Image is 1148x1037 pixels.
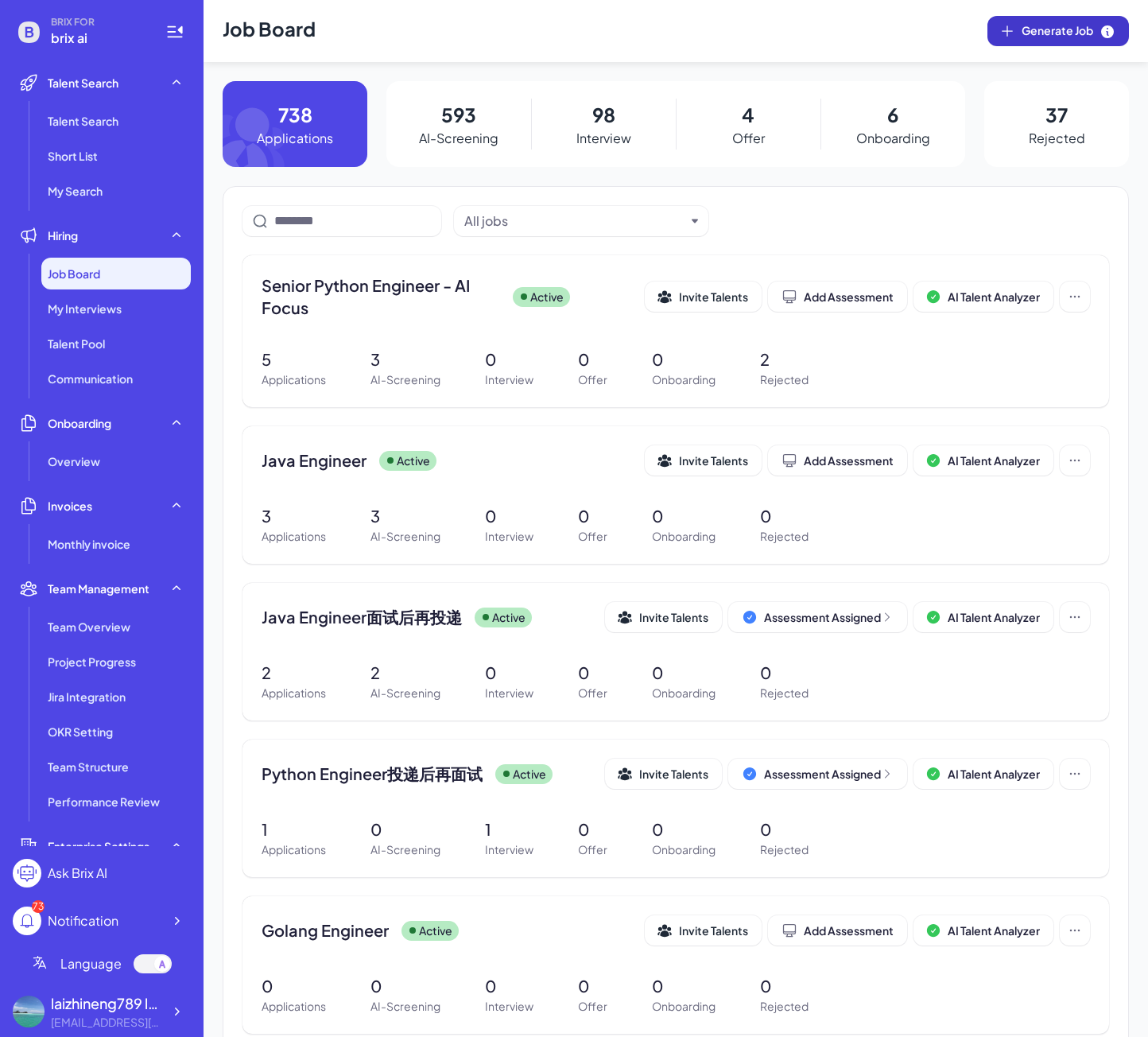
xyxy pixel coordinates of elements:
span: Java Engineer面试后再投递 [262,606,462,628]
span: BRIX FOR [51,16,146,29]
p: AI-Screening [370,685,440,701]
p: Onboarding [652,371,716,388]
p: 98 [592,100,615,129]
p: 0 [578,818,607,841]
p: 0 [485,974,533,998]
span: Talent Pool [48,336,105,351]
span: Python Engineer投递后再面试 [262,763,483,785]
span: Onboarding [48,415,111,431]
p: 0 [485,504,533,528]
p: Active [492,609,526,626]
div: Add Assessment [781,452,894,468]
div: Assessment Assigned [764,766,894,782]
span: My Interviews [48,301,122,317]
p: 0 [760,661,809,685]
p: 3 [262,504,326,528]
p: AI-Screening [370,998,440,1015]
p: 5 [262,348,326,371]
span: OKR Setting [48,724,113,740]
img: 603306eb96b24af9be607d0c73ae8e85.jpg [13,996,45,1027]
button: Assessment Assigned [728,602,907,632]
span: AI Talent Analyzer [948,453,1040,468]
p: Interview [485,998,533,1015]
button: Invite Talents [605,759,722,789]
p: Onboarding [652,685,716,701]
p: 0 [760,818,809,841]
p: Rejected [760,528,809,545]
span: AI Talent Analyzer [948,923,1040,938]
span: Jira Integration [48,689,126,705]
span: brix ai [51,29,146,48]
button: Invite Talents [605,602,722,632]
p: 3 [370,348,440,371]
p: Offer [732,129,765,148]
p: Rejected [1029,129,1085,148]
p: Active [397,452,430,469]
button: Generate Job [987,16,1129,46]
div: Assessment Assigned [764,609,894,625]
p: Onboarding [652,528,716,545]
div: 73 [32,900,45,913]
p: Rejected [760,371,809,388]
p: Applications [262,528,326,545]
span: Team Management [48,581,149,596]
p: 593 [441,100,476,129]
div: All jobs [464,212,508,231]
p: Applications [262,371,326,388]
p: 2 [262,661,326,685]
p: 0 [652,818,716,841]
p: Applications [262,998,326,1015]
p: 0 [760,504,809,528]
span: Short List [48,148,98,164]
p: Applications [262,841,326,858]
p: 1 [485,818,533,841]
p: Active [513,766,546,783]
div: 2725121109@qq.com [51,1014,162,1031]
p: AI-Screening [370,371,440,388]
p: 3 [370,504,440,528]
p: Offer [578,998,607,1015]
span: Hiring [48,227,78,243]
span: Communication [48,371,133,386]
span: Team Structure [48,759,129,775]
p: Offer [578,841,607,858]
p: 37 [1045,100,1068,129]
p: AI-Screening [419,129,498,148]
button: All jobs [464,212,685,231]
p: Interview [485,841,533,858]
p: Offer [578,528,607,545]
button: Assessment Assigned [728,759,907,789]
p: Offer [578,685,607,701]
span: AI Talent Analyzer [948,289,1040,304]
p: 0 [578,974,607,998]
span: Golang Engineer [262,919,389,942]
p: Rejected [760,998,809,1015]
span: Performance Review [48,794,160,810]
p: Active [530,289,564,305]
button: AI Talent Analyzer [913,282,1053,312]
p: 4 [742,100,754,129]
span: Enterprise Settings [48,838,149,854]
span: Senior Python Engineer - AI Focus [262,274,500,319]
p: AI-Screening [370,841,440,858]
p: 0 [652,974,716,998]
p: Rejected [760,685,809,701]
p: 0 [652,661,716,685]
span: Invite Talents [679,453,748,468]
p: 2 [760,348,809,371]
button: Add Assessment [768,915,907,946]
span: Invite Talents [639,767,708,781]
p: Interview [485,685,533,701]
span: Talent Search [48,75,118,91]
button: AI Talent Analyzer [913,445,1053,476]
p: AI-Screening [370,528,440,545]
p: 0 [760,974,809,998]
span: Invite Talents [639,610,708,624]
p: Interview [485,371,533,388]
div: Add Assessment [781,922,894,938]
p: Onboarding [652,841,716,858]
p: 0 [578,661,607,685]
button: Invite Talents [645,915,762,946]
button: Invite Talents [645,445,762,476]
p: 0 [578,348,607,371]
